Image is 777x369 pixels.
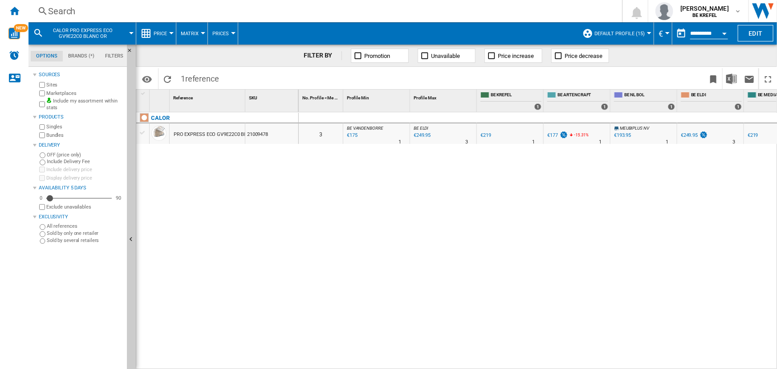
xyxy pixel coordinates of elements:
input: All references [40,224,45,230]
input: Display delivery price [39,175,45,181]
button: Reload [159,68,176,89]
div: €219 [748,132,758,138]
div: BE KREFEL 1 offers sold by BE KREFEL [479,90,543,112]
span: SKU [249,95,257,100]
div: Delivery Time : 1 day [532,138,535,147]
span: CALOR PRO EXPRESS ECO GV9E22C0 BLANC OR [47,28,119,39]
button: CALOR PRO EXPRESS ECO GV9E22C0 BLANC OR [47,22,128,45]
button: Price [154,22,171,45]
label: Sold by several retailers [47,237,123,244]
img: promotionV3.png [559,131,568,139]
label: Sites [46,82,123,88]
div: PRO EXPRESS ECO GV9E22C0 BLANC OR [174,124,264,145]
span: reference [185,74,219,83]
span: Default profile (15) [594,31,645,37]
div: 1 offers sold by BE NL BOL [668,103,675,110]
img: wise-card.svg [8,28,20,39]
div: Sources [39,71,123,78]
label: Include my assortment within stats [46,98,123,111]
input: Sold by several retailers [40,238,45,244]
span: [PERSON_NAME] [680,4,729,13]
div: Default profile (15) [582,22,649,45]
md-slider: Availability [46,194,112,203]
img: profile.jpg [655,2,673,20]
div: BE ARTENCRAFT 1 offers sold by BE ARTENCRAFT [545,90,610,112]
span: NEW [14,24,28,32]
div: Sort None [412,90,476,103]
div: Delivery Time : 1 day [399,138,401,147]
button: Price increase [484,49,542,63]
span: No. Profile < Me [302,95,334,100]
div: SKU Sort None [247,90,298,103]
span: € [659,29,663,38]
button: Hide [127,45,138,61]
div: 90 [114,195,123,201]
div: Last updated : Thursday, 9 October 2025 10:15 [412,131,431,140]
label: Bundles [46,132,123,139]
span: 1 [176,68,224,87]
input: Sites [39,82,45,88]
div: €219 [746,131,758,140]
span: Price [154,31,167,37]
span: BE KREFEL [491,92,541,99]
md-tab-item: Filters [100,51,129,61]
label: Singles [46,123,123,130]
img: mysite-bg-18x18.png [46,98,52,103]
input: Singles [39,124,45,130]
div: Availability 5 Days [39,184,123,192]
span: BE ARTENCRAFT [557,92,608,99]
div: Delivery Time : 1 day [599,138,602,147]
input: Include delivery price [39,167,45,172]
div: Delivery Time : 1 day [666,138,668,147]
div: Sort None [301,90,343,103]
div: No. Profile < Me Sort None [301,90,343,103]
button: Matrix [181,22,203,45]
div: Search [48,5,599,17]
input: OFF (price only) [40,152,45,158]
button: Promotion [351,49,409,63]
div: Sort None [171,90,245,103]
i: % [574,131,579,142]
button: Default profile (15) [594,22,649,45]
div: 1 offers sold by BE KREFEL [534,103,541,110]
div: Exclusivity [39,213,123,221]
div: €249.95 [681,132,698,138]
div: FILTER BY [304,51,342,60]
span: Unavailable [431,53,460,59]
span: BE ELDI [414,126,428,131]
button: Unavailable [418,49,476,63]
button: Price decrease [551,49,609,63]
input: Marketplaces [39,90,45,96]
span: Reference [173,95,193,100]
img: promotionV3.png [699,131,708,139]
div: Reference Sort None [171,90,245,103]
span: MEUBIPLUS NV [620,126,649,131]
b: BE KREFEL [692,12,717,18]
div: Prices [212,22,233,45]
span: Promotion [365,53,391,59]
label: OFF (price only) [47,152,123,158]
span: Prices [212,31,229,37]
button: Open calendar [716,24,732,40]
md-tab-item: Brands (*) [63,51,100,61]
label: Include Delivery Fee [47,158,123,165]
div: BE ELDI 1 offers sold by BE ELDI [679,90,744,112]
div: Price [141,22,171,45]
label: Exclude unavailables [46,204,123,210]
span: BE NL BOL [624,92,675,99]
div: Sort None [151,90,169,103]
span: -15.31 [574,132,586,137]
span: BE ELDI [691,92,742,99]
div: Delivery [39,142,123,149]
div: CALOR PRO EXPRESS ECO GV9E22C0 BLANC OR [33,22,131,45]
button: Edit [738,25,773,41]
span: BE VANDENBORRE [347,126,383,131]
div: Last updated : Thursday, 9 October 2025 10:10 [346,131,358,140]
button: Maximize [759,68,777,89]
button: € [659,22,667,45]
input: Include Delivery Fee [40,160,45,165]
button: Bookmark this report [704,68,722,89]
img: excel-24x24.png [726,74,737,84]
button: Options [138,71,156,87]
